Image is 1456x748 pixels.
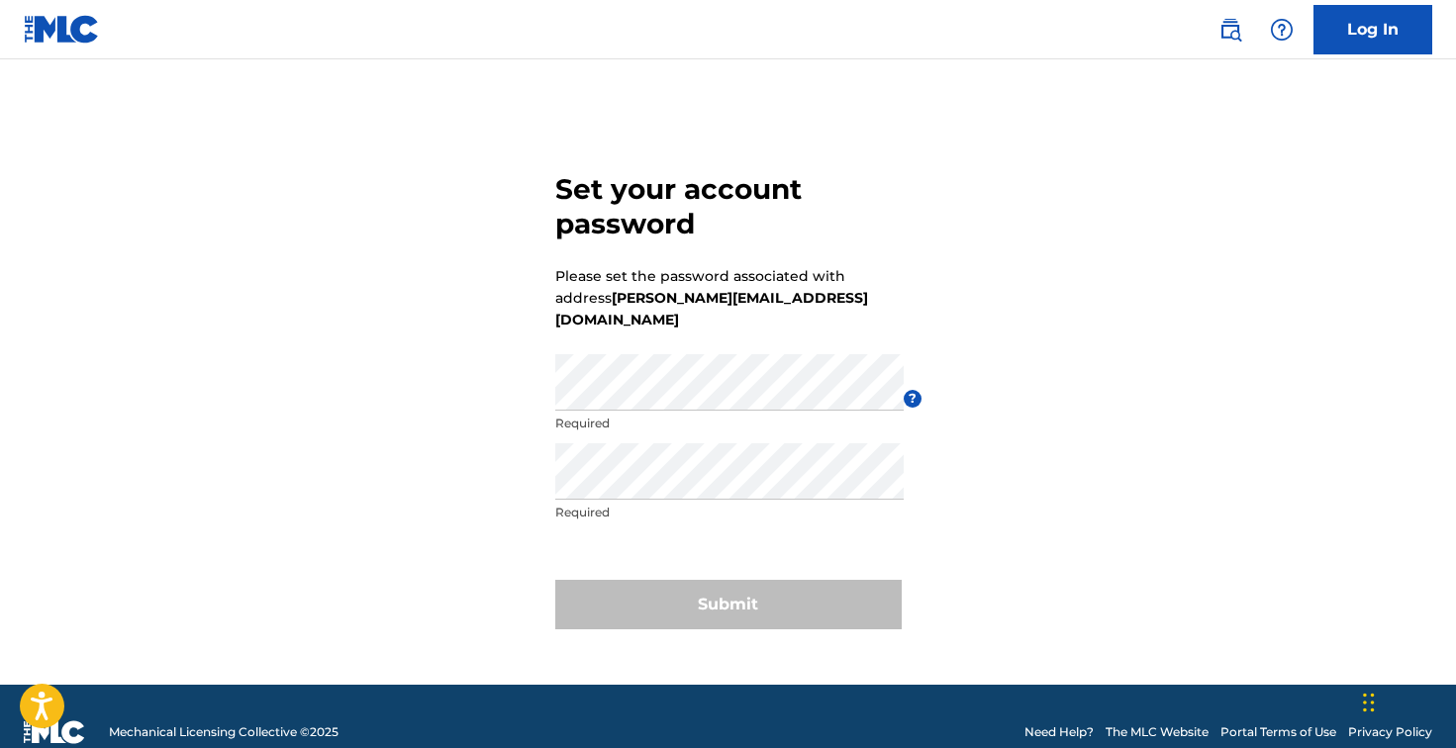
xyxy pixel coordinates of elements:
strong: [PERSON_NAME][EMAIL_ADDRESS][DOMAIN_NAME] [555,289,868,328]
span: Mechanical Licensing Collective © 2025 [109,723,339,741]
iframe: Chat Widget [1357,653,1456,748]
p: Please set the password associated with address [555,265,902,330]
a: Need Help? [1024,723,1094,741]
a: Log In [1313,5,1432,54]
h3: Set your account password [555,172,902,241]
img: search [1218,18,1242,42]
div: Help [1262,10,1302,49]
a: Public Search [1211,10,1250,49]
img: MLC Logo [24,15,100,44]
a: Privacy Policy [1348,723,1432,741]
a: Portal Terms of Use [1220,723,1336,741]
img: logo [24,720,85,744]
div: Drag [1363,673,1375,732]
a: The MLC Website [1106,723,1209,741]
img: help [1270,18,1294,42]
span: ? [904,390,922,408]
p: Required [555,504,904,521]
p: Required [555,415,904,432]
